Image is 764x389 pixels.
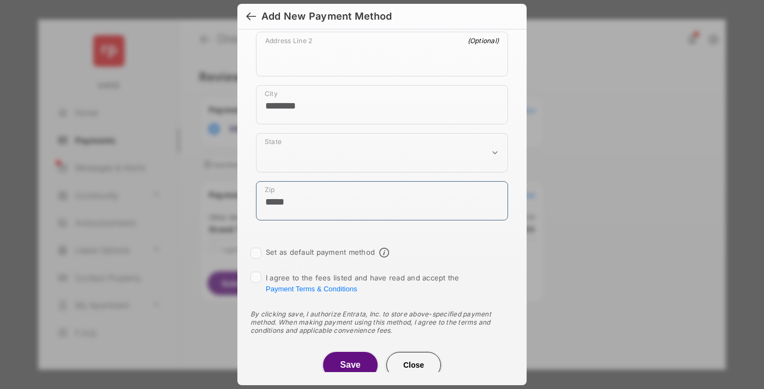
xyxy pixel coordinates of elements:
[266,285,357,293] button: I agree to the fees listed and have read and accept the
[250,310,514,334] div: By clicking save, I authorize Entrata, Inc. to store above-specified payment method. When making ...
[256,85,508,124] div: payment_method_screening[postal_addresses][locality]
[266,248,375,256] label: Set as default payment method
[266,273,459,293] span: I agree to the fees listed and have read and accept the
[256,133,508,172] div: payment_method_screening[postal_addresses][administrativeArea]
[256,181,508,220] div: payment_method_screening[postal_addresses][postalCode]
[256,32,508,76] div: payment_method_screening[postal_addresses][addressLine2]
[323,352,378,378] button: Save
[386,352,441,378] button: Close
[379,248,389,258] span: Default payment method info
[261,10,392,22] div: Add New Payment Method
